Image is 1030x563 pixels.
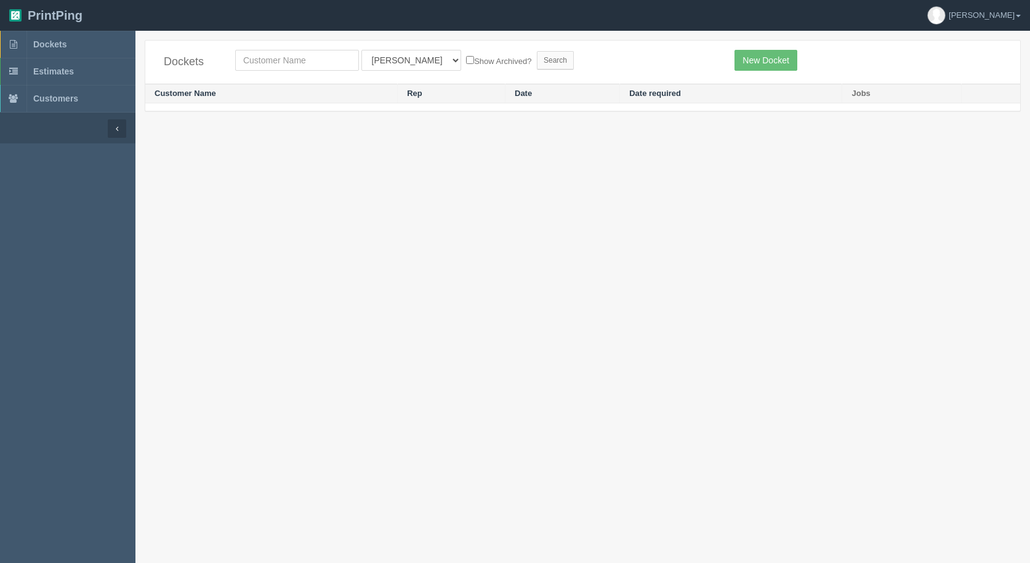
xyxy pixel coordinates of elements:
th: Jobs [842,84,961,103]
input: Show Archived? [466,56,474,64]
img: logo-3e63b451c926e2ac314895c53de4908e5d424f24456219fb08d385ab2e579770.png [9,9,22,22]
a: New Docket [734,50,797,71]
span: Customers [33,94,78,103]
span: Estimates [33,66,74,76]
a: Date required [629,89,681,98]
a: Customer Name [155,89,216,98]
a: Date [515,89,532,98]
input: Search [537,51,574,70]
span: Dockets [33,39,66,49]
input: Customer Name [235,50,359,71]
img: avatar_default-7531ab5dedf162e01f1e0bb0964e6a185e93c5c22dfe317fb01d7f8cd2b1632c.jpg [928,7,945,24]
label: Show Archived? [466,54,531,68]
h4: Dockets [164,56,217,68]
a: Rep [407,89,422,98]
